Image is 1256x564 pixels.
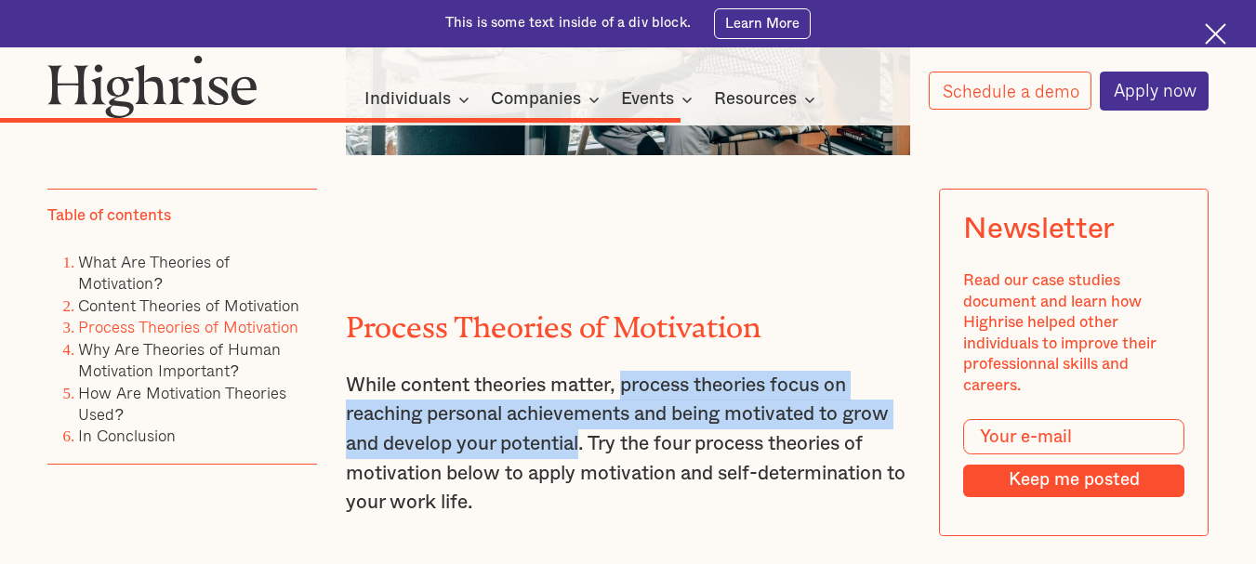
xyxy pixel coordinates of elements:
div: Individuals [364,88,475,111]
a: Learn More [714,8,811,39]
div: Events [621,88,674,111]
input: Keep me posted [963,465,1184,497]
div: Resources [714,88,821,111]
a: In Conclusion [78,423,176,448]
img: Highrise logo [47,55,258,118]
div: Newsletter [963,213,1115,247]
div: Table of contents [47,205,171,226]
div: Companies [491,88,605,111]
a: Apply now [1100,72,1210,111]
input: Your e-mail [963,419,1184,454]
form: Modal Form [963,419,1184,497]
a: Schedule a demo [929,72,1092,110]
a: Content Theories of Motivation [78,292,299,317]
div: This is some text inside of a div block. [445,14,691,33]
a: Why Are Theories of Human Motivation Important? [78,335,281,382]
img: Cross icon [1205,23,1226,45]
h2: Process Theories of Motivation [346,304,910,337]
a: How Are Motivation Theories Used? [78,379,286,426]
a: Process Theories of Motivation [78,314,298,339]
a: What Are Theories of Motivation? [78,248,230,295]
div: Events [621,88,698,111]
div: Resources [714,88,797,111]
div: Companies [491,88,581,111]
p: While content theories matter, process theories focus on reaching personal achievements and being... [346,371,910,518]
div: Read our case studies document and learn how Highrise helped other individuals to improve their p... [963,270,1184,396]
div: Individuals [364,88,451,111]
